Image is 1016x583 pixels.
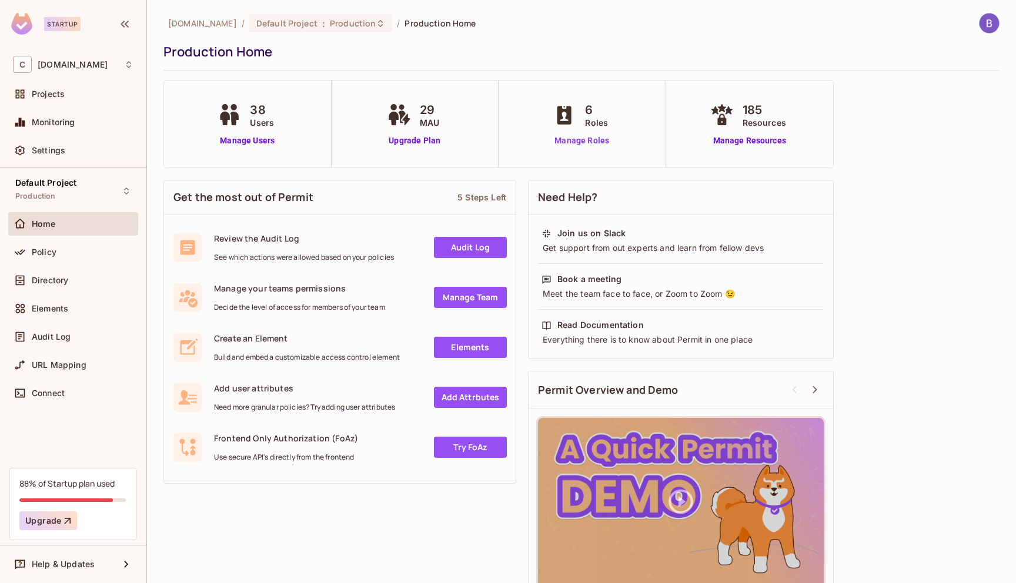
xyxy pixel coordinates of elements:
[743,116,786,129] span: Resources
[585,116,608,129] span: Roles
[420,101,439,119] span: 29
[550,135,614,147] a: Manage Roles
[32,219,56,229] span: Home
[250,116,274,129] span: Users
[214,253,394,262] span: See which actions were allowed based on your policies
[250,101,274,119] span: 38
[434,387,507,408] a: Add Attrbutes
[542,242,820,254] div: Get support from out experts and learn from fellow devs
[707,135,792,147] a: Manage Resources
[38,60,108,69] span: Workspace: chalkboard.io
[214,283,385,294] span: Manage your teams permissions
[32,146,65,155] span: Settings
[19,478,115,489] div: 88% of Startup plan used
[32,304,68,313] span: Elements
[32,118,75,127] span: Monitoring
[32,360,86,370] span: URL Mapping
[538,383,679,397] span: Permit Overview and Demo
[44,17,81,31] div: Startup
[168,18,237,29] span: the active workspace
[322,19,326,28] span: :
[980,14,999,33] img: Bradley Macnee
[32,332,71,341] span: Audit Log
[214,233,394,244] span: Review the Audit Log
[214,453,358,462] span: Use secure API's directly from the frontend
[385,135,445,147] a: Upgrade Plan
[32,388,65,398] span: Connect
[214,383,395,394] span: Add user attributes
[330,18,376,29] span: Production
[163,43,994,61] div: Production Home
[434,337,507,358] a: Elements
[542,334,820,346] div: Everything there is to know about Permit in one place
[214,333,400,344] span: Create an Element
[405,18,476,29] span: Production Home
[542,288,820,300] div: Meet the team face to face, or Zoom to Zoom 😉
[11,13,32,35] img: SReyMgAAAABJRU5ErkJggg==
[215,135,280,147] a: Manage Users
[397,18,400,29] li: /
[214,353,400,362] span: Build and embed a customizable access control element
[434,287,507,308] a: Manage Team
[173,190,313,205] span: Get the most out of Permit
[420,116,439,129] span: MAU
[214,403,395,412] span: Need more granular policies? Try adding user attributes
[538,190,598,205] span: Need Help?
[242,18,245,29] li: /
[557,273,621,285] div: Book a meeting
[15,192,56,201] span: Production
[32,247,56,257] span: Policy
[434,237,507,258] a: Audit Log
[434,437,507,458] a: Try FoAz
[214,433,358,444] span: Frontend Only Authorization (FoAz)
[557,319,644,331] div: Read Documentation
[585,101,608,119] span: 6
[557,227,626,239] div: Join us on Slack
[743,101,786,119] span: 185
[13,56,32,73] span: C
[32,89,65,99] span: Projects
[32,276,68,285] span: Directory
[457,192,506,203] div: 5 Steps Left
[15,178,76,187] span: Default Project
[214,303,385,312] span: Decide the level of access for members of your team
[32,559,95,569] span: Help & Updates
[19,511,77,530] button: Upgrade
[256,18,317,29] span: Default Project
